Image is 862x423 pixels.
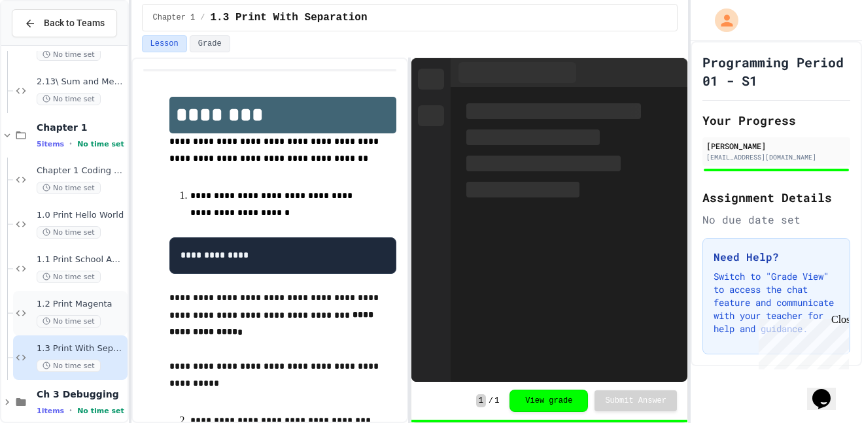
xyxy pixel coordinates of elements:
h1: Programming Period 01 - S1 [702,53,850,90]
div: [EMAIL_ADDRESS][DOMAIN_NAME] [706,152,846,162]
span: No time set [77,140,124,148]
span: No time set [77,407,124,415]
iframe: chat widget [807,371,849,410]
span: Chapter 1 [37,122,125,133]
button: Submit Answer [595,390,677,411]
div: [PERSON_NAME] [706,140,846,152]
button: View grade [509,390,588,412]
span: No time set [37,93,101,105]
span: No time set [37,226,101,239]
button: Back to Teams [12,9,117,37]
span: No time set [37,48,101,61]
span: Submit Answer [605,396,666,406]
span: / [200,12,205,23]
span: • [69,139,72,149]
div: No due date set [702,212,850,228]
span: No time set [37,315,101,328]
h2: Assignment Details [702,188,850,207]
iframe: chat widget [753,314,849,369]
span: 5 items [37,140,64,148]
p: Switch to "Grade View" to access the chat feature and communicate with your teacher for help and ... [714,270,839,335]
span: 1 items [37,407,64,415]
span: 1.3 Print With Separation [211,10,368,25]
span: 2.13\ Sum and Mean [37,76,125,88]
button: Lesson [142,35,187,52]
span: 1 [494,396,499,406]
span: 1 [476,394,486,407]
h2: Your Progress [702,111,850,129]
span: Ch 3 Debugging [37,388,125,400]
span: Chapter 1 [153,12,196,23]
span: Chapter 1 Coding Notes [37,165,125,177]
span: 1.3 Print With Separation [37,343,125,354]
span: / [489,396,493,406]
span: No time set [37,360,101,372]
div: Chat with us now!Close [5,5,90,83]
button: Grade [190,35,230,52]
span: 1.0 Print Hello World [37,210,125,221]
span: 1.2 Print Magenta [37,299,125,310]
span: No time set [37,182,101,194]
span: No time set [37,271,101,283]
span: Back to Teams [44,16,105,30]
div: My Account [701,5,742,35]
span: 1.1 Print School Announcements [37,254,125,265]
span: • [69,405,72,416]
h3: Need Help? [714,249,839,265]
